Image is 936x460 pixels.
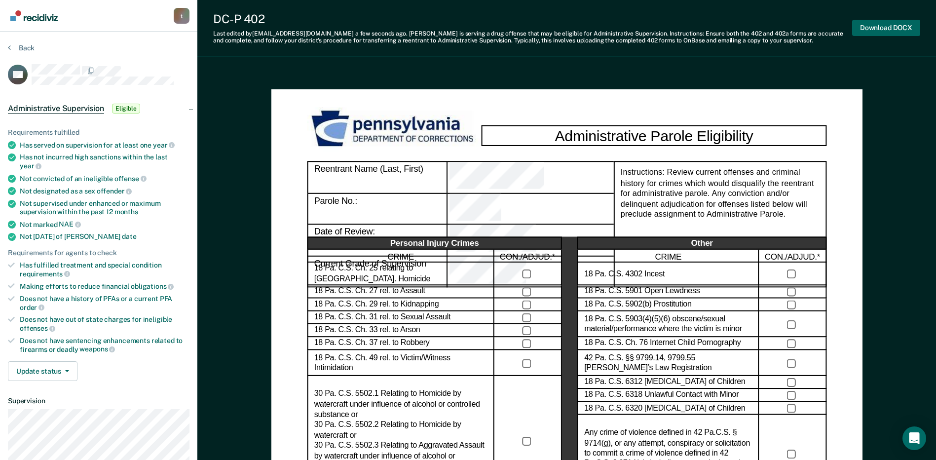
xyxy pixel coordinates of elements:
[314,264,487,284] label: 18 Pa. C.S. Ch. 25 relating to [GEOGRAPHIC_DATA]. Homicide
[307,237,562,250] div: Personal Injury Crimes
[494,250,562,263] div: CON./ADJUD.*
[8,43,35,52] button: Back
[20,315,189,332] div: Does not have out of state charges for ineligible
[10,10,58,21] img: Recidiviz
[8,128,189,137] div: Requirements fulfilled
[448,193,614,225] div: Parole No.:
[20,232,189,241] div: Not [DATE] of [PERSON_NAME]
[20,282,189,291] div: Making efforts to reduce financial
[307,161,447,193] div: Reentrant Name (Last, First)
[213,30,852,44] div: Last edited by [EMAIL_ADDRESS][DOMAIN_NAME] . [PERSON_NAME] is serving a drug offense that may be...
[314,325,420,336] label: 18 Pa. C.S. Ch. 33 rel. to Arson
[153,141,175,149] span: year
[79,345,115,353] span: weapons
[584,269,665,279] label: 18 Pa. C.S. 4302 Incest
[852,20,920,36] button: Download DOCX
[307,193,447,225] div: Parole No.:
[122,232,136,240] span: date
[584,377,745,387] label: 18 Pa. C.S. 6312 [MEDICAL_DATA] of Children
[584,353,752,374] label: 42 Pa. C.S. §§ 9799.14, 9799.55 [PERSON_NAME]’s Law Registration
[8,104,104,114] span: Administrative Supervision
[213,12,852,26] div: DC-P 402
[59,220,80,228] span: NAE
[584,300,692,310] label: 18 Pa. C.S. 5902(b) Prostitution
[174,8,189,24] div: t
[448,225,614,256] div: Date of Review:
[20,187,189,195] div: Not designated as a sex
[759,250,826,263] div: CON./ADJUD.*
[131,282,174,290] span: obligations
[307,107,481,151] img: PDOC Logo
[314,300,439,310] label: 18 Pa. C.S. Ch. 29 rel. to Kidnapping
[314,312,450,323] label: 18 Pa. C.S. Ch. 31 rel. to Sexual Assault
[112,104,140,114] span: Eligible
[20,295,189,311] div: Does not have a history of PFAs or a current PFA order
[584,403,745,414] label: 18 Pa. C.S. 6320 [MEDICAL_DATA] of Children
[174,8,189,24] button: Profile dropdown button
[584,390,739,401] label: 18 Pa. C.S. 6318 Unlawful Contact with Minor
[8,249,189,257] div: Requirements for agents to check
[20,270,70,278] span: requirements
[902,426,926,450] div: Open Intercom Messenger
[8,397,189,405] dt: Supervision
[314,339,429,349] label: 18 Pa. C.S. Ch. 37 rel. to Robbery
[314,353,487,374] label: 18 Pa. C.S. Ch. 49 rel. to Victim/Witness Intimidation
[20,324,55,332] span: offenses
[20,337,189,353] div: Does not have sentencing enhancements related to firearms or deadly
[448,161,614,193] div: Reentrant Name (Last, First)
[584,314,752,335] label: 18 Pa. C.S. 5903(4)(5)(6) obscene/sexual material/performance where the victim is minor
[314,287,425,297] label: 18 Pa. C.S. Ch. 27 rel. to Assault
[584,339,741,349] label: 18 Pa. C.S. Ch. 76 Internet Child Pornography
[584,287,700,297] label: 18 Pa. C.S. 5901 Open Lewdness
[8,361,77,381] button: Update status
[355,30,406,37] span: a few seconds ago
[577,250,759,263] div: CRIME
[20,261,189,278] div: Has fulfilled treatment and special condition
[577,237,826,250] div: Other
[307,225,447,256] div: Date of Review:
[20,153,189,170] div: Has not incurred high sanctions within the last
[613,161,826,287] div: Instructions: Review current offenses and criminal history for crimes which would disqualify the ...
[481,125,826,146] div: Administrative Parole Eligibility
[20,199,189,216] div: Not supervised under enhanced or maximum supervision within the past 12
[114,175,147,183] span: offense
[114,208,138,216] span: months
[97,187,132,195] span: offender
[20,174,189,183] div: Not convicted of an ineligible
[20,162,41,170] span: year
[20,141,189,150] div: Has served on supervision for at least one
[20,220,189,229] div: Not marked
[307,250,494,263] div: CRIME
